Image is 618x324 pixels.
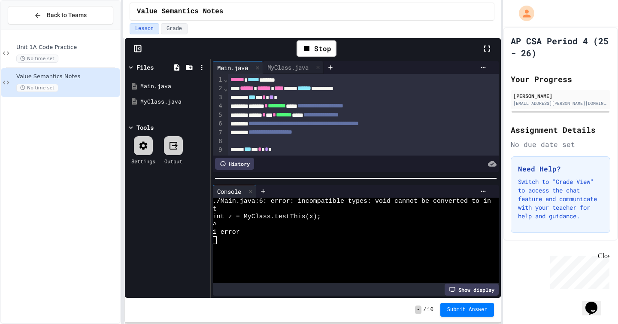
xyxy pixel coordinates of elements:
[213,63,252,72] div: Main.java
[224,76,228,83] span: Fold line
[213,205,217,213] span: t
[213,137,224,146] div: 8
[215,158,254,170] div: History
[213,229,240,236] span: 1 error
[161,23,188,34] button: Grade
[547,252,609,289] iframe: chat widget
[137,6,224,17] span: Value Semantics Notes
[136,63,154,72] div: Files
[511,73,610,85] h2: Your Progress
[423,306,426,313] span: /
[263,61,324,74] div: MyClass.java
[213,185,256,198] div: Console
[511,124,610,136] h2: Assignment Details
[263,63,313,72] div: MyClass.java
[513,92,608,100] div: [PERSON_NAME]
[513,100,608,107] div: [EMAIL_ADDRESS][PERSON_NAME][DOMAIN_NAME]
[511,139,610,150] div: No due date set
[224,85,228,92] span: Fold line
[47,11,87,20] span: Back to Teams
[213,221,217,229] span: ^
[130,23,159,34] button: Lesson
[213,128,224,137] div: 7
[213,61,263,74] div: Main.java
[8,6,113,24] button: Back to Teams
[131,157,155,165] div: Settings
[510,3,536,23] div: My Account
[136,123,154,132] div: Tools
[3,3,59,55] div: Chat with us now!Close
[213,84,224,93] div: 2
[447,306,488,313] span: Submit Answer
[140,82,207,91] div: Main.java
[16,84,58,92] span: No time set
[297,40,336,57] div: Stop
[582,290,609,315] iframe: chat widget
[213,146,224,154] div: 9
[445,284,499,296] div: Show display
[16,73,118,80] span: Value Semantics Notes
[213,102,224,110] div: 4
[213,187,245,196] div: Console
[213,154,224,163] div: 10
[518,177,603,220] p: Switch to "Grade View" to access the chat feature and communicate with your teacher for help and ...
[164,157,182,165] div: Output
[213,76,224,84] div: 1
[415,306,421,314] span: -
[511,35,610,59] h1: AP CSA Period 4 (25 - 26)
[140,98,207,106] div: MyClass.java
[427,306,433,313] span: 10
[213,119,224,128] div: 6
[213,111,224,119] div: 5
[16,44,118,51] span: Unit 1A Code Practice
[213,213,321,221] span: int z = MyClass.testThis(x);
[16,55,58,63] span: No time set
[213,198,491,205] span: ./Main.java:6: error: incompatible types: void cannot be converted to in
[518,164,603,174] h3: Need Help?
[213,93,224,102] div: 3
[440,303,494,317] button: Submit Answer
